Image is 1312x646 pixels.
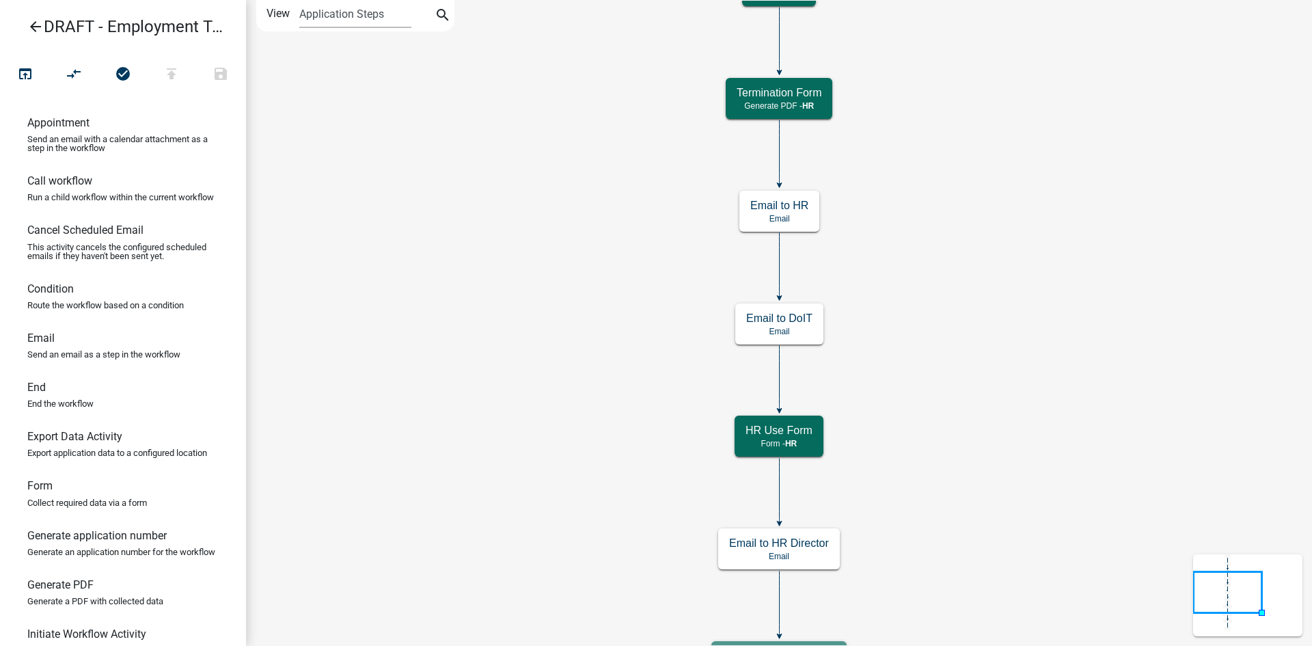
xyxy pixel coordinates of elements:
[27,529,167,542] h6: Generate application number
[435,7,451,26] i: search
[98,60,148,90] button: No problems
[750,214,808,224] p: Email
[27,399,94,408] p: End the workflow
[27,578,94,591] h6: Generate PDF
[27,282,74,295] h6: Condition
[27,224,143,237] h6: Cancel Scheduled Email
[27,430,122,443] h6: Export Data Activity
[27,350,180,359] p: Send an email as a step in the workflow
[1,60,50,90] button: Test Workflow
[27,193,214,202] p: Run a child workflow within the current workflow
[737,101,821,111] p: Generate PDF -
[147,60,196,90] button: Publish
[27,301,184,310] p: Route the workflow based on a condition
[746,424,812,437] h5: HR Use Form
[17,66,33,85] i: open_in_browser
[27,597,163,606] p: Generate a PDF with collected data
[213,66,229,85] i: save
[27,332,55,345] h6: Email
[196,60,245,90] button: Save
[66,66,83,85] i: compare_arrows
[27,174,92,187] h6: Call workflow
[746,312,812,325] h5: Email to DoIT
[746,439,812,448] p: Form -
[27,135,219,152] p: Send an email with a calendar attachment as a step in the workflow
[27,548,215,556] p: Generate an application number for the workflow
[27,498,147,507] p: Collect required data via a form
[737,86,821,99] h5: Termination Form
[27,243,219,260] p: This activity cancels the configured scheduled emails if they haven't been sent yet.
[11,11,224,42] a: DRAFT - Employment Termination Form - INTERNAL
[27,381,46,394] h6: End
[27,448,207,457] p: Export application data to a configured location
[785,439,797,448] span: HR
[729,552,829,561] p: Email
[27,479,53,492] h6: Form
[432,5,454,27] button: search
[27,18,44,38] i: arrow_back
[1,60,245,93] div: Workflow actions
[802,101,814,111] span: HR
[746,327,812,336] p: Email
[27,116,90,129] h6: Appointment
[750,199,808,212] h5: Email to HR
[115,66,131,85] i: check_circle
[729,537,829,550] h5: Email to HR Director
[27,628,146,641] h6: Initiate Workflow Activity
[49,60,98,90] button: Auto Layout
[163,66,180,85] i: publish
